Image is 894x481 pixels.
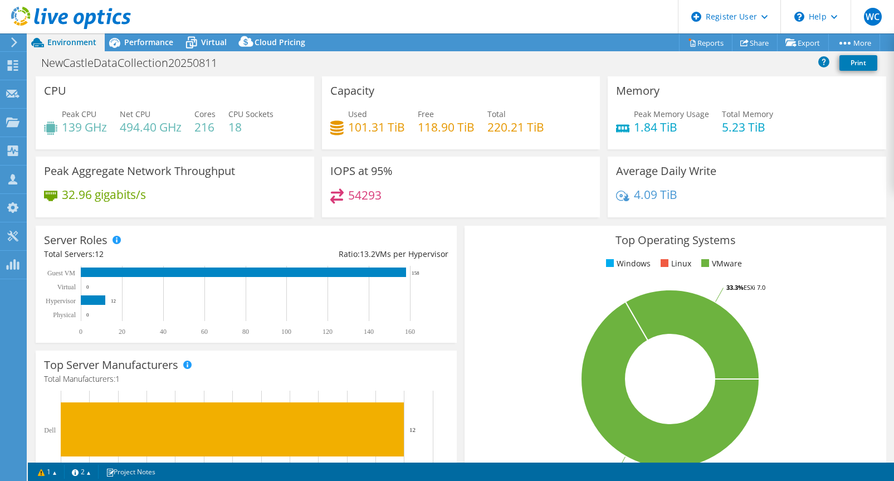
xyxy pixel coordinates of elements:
span: Total [487,109,506,119]
tspan: 33.3% [726,283,744,291]
span: CPU Sockets [228,109,273,119]
text: 140 [364,328,374,336]
text: 12 [111,298,116,304]
span: 1 [115,373,120,384]
h3: IOPS at 95% [330,165,393,177]
h4: 139 GHz [62,121,107,133]
div: Ratio: VMs per Hypervisor [246,248,448,260]
text: 80 [242,328,249,336]
h4: 216 [194,121,216,133]
h1: NewCastleDataCollection20250811 [36,57,235,69]
h4: 1.84 TiB [634,121,709,133]
h4: 118.90 TiB [418,121,475,133]
text: Physical [53,311,76,319]
h3: Top Operating Systems [473,234,877,246]
text: 158 [412,270,419,276]
h3: CPU [44,85,66,97]
text: Dell [44,426,56,434]
a: Export [777,34,829,51]
span: Free [418,109,434,119]
li: Linux [658,257,691,270]
text: 160 [405,328,415,336]
span: Cloud Pricing [255,37,305,47]
span: 12 [95,249,104,259]
a: 1 [30,465,65,479]
span: Peak CPU [62,109,96,119]
span: Virtual [201,37,227,47]
h4: 494.40 GHz [120,121,182,133]
h3: Top Server Manufacturers [44,359,178,371]
h4: 54293 [348,189,382,201]
a: Print [839,55,877,71]
span: 13.2 [360,249,375,259]
a: Reports [679,34,732,51]
text: 0 [86,312,89,318]
h4: 32.96 gigabits/s [62,188,146,201]
h4: 5.23 TiB [722,121,773,133]
text: 0 [86,284,89,290]
span: Cores [194,109,216,119]
li: Windows [603,257,651,270]
text: Hypervisor [46,297,76,305]
h4: Total Manufacturers: [44,373,448,385]
h4: 4.09 TiB [634,188,677,201]
a: More [828,34,880,51]
h4: 18 [228,121,273,133]
text: 0 [79,328,82,336]
text: 100 [281,328,291,336]
h3: Average Daily Write [616,165,716,177]
h3: Memory [616,85,659,97]
li: VMware [698,257,742,270]
span: Performance [124,37,173,47]
tspan: ESXi 7.0 [744,283,765,291]
text: 120 [323,328,333,336]
span: WC [864,8,882,26]
span: Used [348,109,367,119]
h4: 101.31 TiB [348,121,405,133]
a: Project Notes [98,465,163,479]
text: 12 [409,426,416,433]
span: Total Memory [722,109,773,119]
a: Share [732,34,778,51]
text: 20 [119,328,125,336]
h4: 220.21 TiB [487,121,544,133]
h3: Capacity [330,85,374,97]
svg: \n [794,12,804,22]
span: Net CPU [120,109,150,119]
text: Virtual [57,283,76,291]
h3: Peak Aggregate Network Throughput [44,165,235,177]
text: Guest VM [47,269,75,277]
div: Total Servers: [44,248,246,260]
a: 2 [64,465,99,479]
span: Environment [47,37,96,47]
h3: Server Roles [44,234,108,246]
text: 40 [160,328,167,336]
span: Peak Memory Usage [634,109,709,119]
text: 60 [201,328,208,336]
